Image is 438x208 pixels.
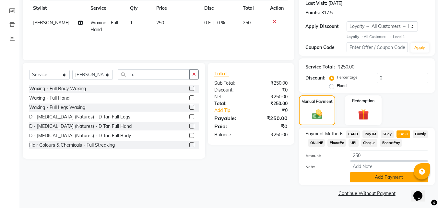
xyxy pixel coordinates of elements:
[349,139,359,147] span: UPI
[209,122,251,130] div: Paid:
[251,100,292,107] div: ₹250.00
[300,190,433,197] a: Continue Without Payment
[29,142,115,149] div: Hair Colours & Chemicals - Full Streaking
[29,132,131,139] div: D - [MEDICAL_DATA] (Natures) - D Tan Full Body
[87,1,126,16] th: Service
[397,130,410,138] span: CASH
[209,107,258,114] a: Add Tip
[213,19,215,26] span: |
[243,20,251,26] span: 250
[29,85,86,92] div: Waxing - Full Body Waxing
[362,130,378,138] span: PayTM
[410,43,429,53] button: Apply
[29,104,85,111] div: Waxing - Full Legs Waxing
[209,80,251,87] div: Sub Total:
[251,114,292,122] div: ₹250.00
[209,100,251,107] div: Total:
[305,23,346,30] div: Apply Discount
[258,107,293,114] div: ₹0
[251,87,292,93] div: ₹0
[209,114,251,122] div: Payable:
[309,108,326,120] img: _cash.svg
[346,130,360,138] span: CARD
[327,139,346,147] span: PhonePe
[204,19,211,26] span: 0 F
[350,151,428,161] input: Amount
[350,172,428,182] button: Add Payment
[301,164,345,170] label: Note:
[381,130,394,138] span: GPay
[411,182,432,202] iframe: chat widget
[305,44,346,51] div: Coupon Code
[200,1,239,16] th: Disc
[337,74,358,80] label: Percentage
[130,20,133,26] span: 1
[337,83,347,89] label: Fixed
[355,108,372,121] img: _gift.svg
[29,123,132,130] div: D - [MEDICAL_DATA] (Natures) - D Tan Full Hand
[251,131,292,138] div: ₹250.00
[266,1,288,16] th: Action
[118,69,190,80] input: Search or Scan
[380,139,402,147] span: BharatPay
[302,99,333,104] label: Manual Payment
[321,9,333,16] div: 317.5
[251,93,292,100] div: ₹250.00
[217,19,225,26] span: 0 %
[301,153,345,159] label: Amount:
[347,34,364,39] strong: Loyalty →
[29,1,87,16] th: Stylist
[126,1,152,16] th: Qty
[90,20,118,32] span: Waxing - Full Hand
[209,131,251,138] div: Balance :
[251,122,292,130] div: ₹0
[209,93,251,100] div: Net:
[209,87,251,93] div: Discount:
[413,130,428,138] span: Family
[239,1,266,16] th: Total
[352,98,374,104] label: Redemption
[337,64,354,70] div: ₹250.00
[156,20,164,26] span: 250
[361,139,378,147] span: Cheque
[251,80,292,87] div: ₹250.00
[308,139,325,147] span: ONLINE
[347,42,408,52] input: Enter Offer / Coupon Code
[305,130,343,137] span: Payment Methods
[350,161,428,171] input: Add Note
[29,95,69,102] div: Waxing - Full Hand
[305,75,326,81] div: Discount:
[152,1,200,16] th: Price
[33,20,69,26] span: [PERSON_NAME]
[305,64,335,70] div: Service Total:
[305,9,320,16] div: Points:
[29,114,130,120] div: D - [MEDICAL_DATA] (Natures) - D Tan Full Legs
[347,34,428,40] div: All Customers → Level 1
[214,70,229,77] span: Total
